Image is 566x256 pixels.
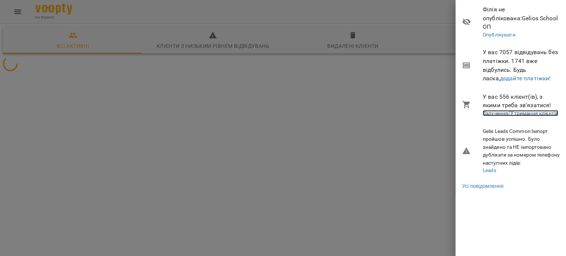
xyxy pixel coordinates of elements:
[462,182,503,190] a: Усі повідомлення
[483,32,516,38] a: Опублікувати
[483,127,560,167] h6: Gelis Leads Common : Імпорт пройшов успішно. Було знайдено та НЕ імпортовано дублікати за номером...
[483,167,496,173] a: Leads
[483,48,560,83] span: У вас 7057 відвідувань без платіжки. 1741 вже відбулись. Будь ласка,
[483,92,560,110] span: У вас 556 клієнт(ів), з якими треба зв'язатися!
[500,75,551,82] a: додайте платіжки!
[483,110,558,116] a: Залучення/Утримання клієнтів
[483,5,560,31] span: Філія не опублікована : Gelios School ОП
